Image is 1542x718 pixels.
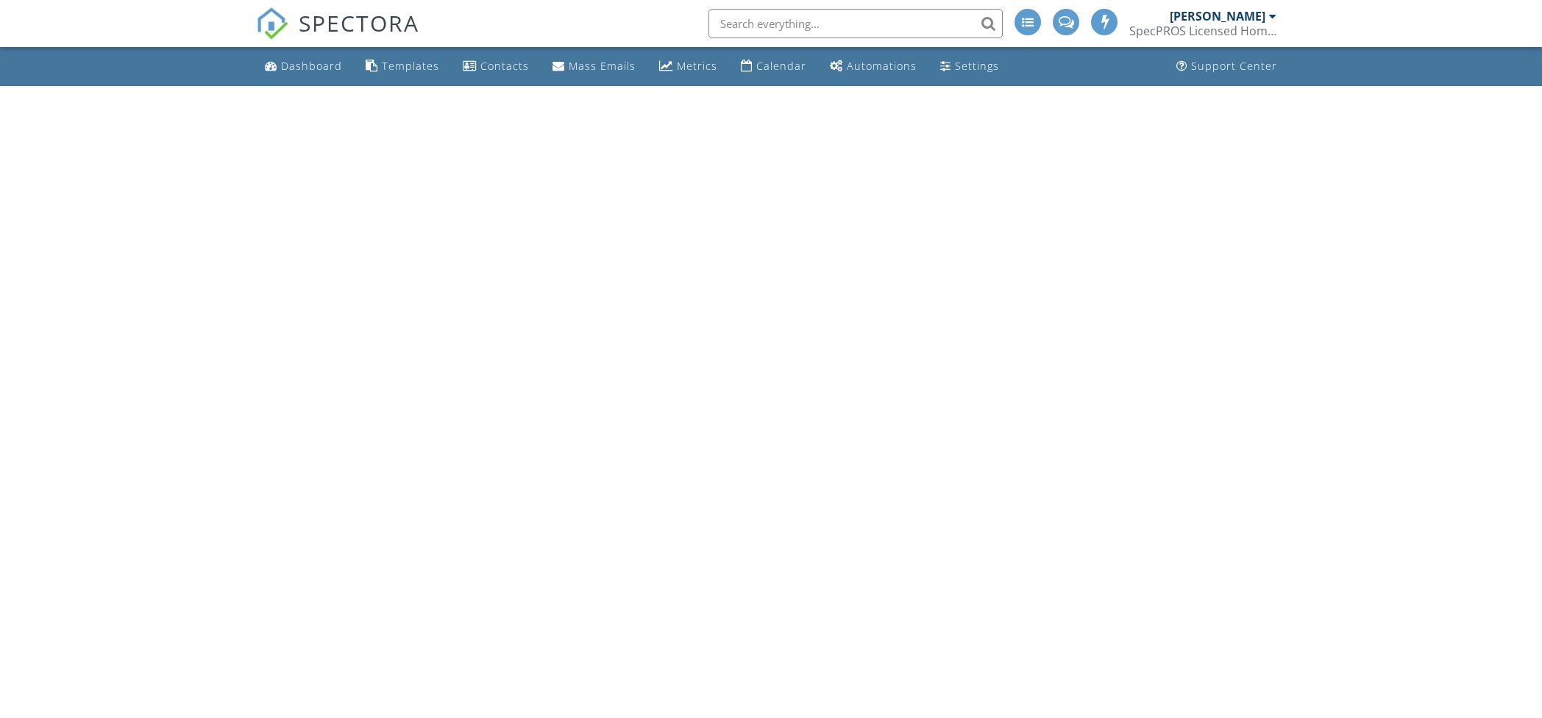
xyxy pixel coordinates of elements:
[457,53,535,80] a: Contacts
[547,53,642,80] a: Mass Emails
[569,59,636,73] div: Mass Emails
[824,53,923,80] a: Automations (Advanced)
[756,59,806,73] div: Calendar
[360,53,445,80] a: Templates
[480,59,529,73] div: Contacts
[281,59,342,73] div: Dashboard
[847,59,917,73] div: Automations
[1170,53,1283,80] a: Support Center
[934,53,1005,80] a: Settings
[653,53,723,80] a: Metrics
[259,53,348,80] a: Dashboard
[1170,9,1265,24] div: [PERSON_NAME]
[677,59,717,73] div: Metrics
[955,59,999,73] div: Settings
[256,7,288,40] img: The Best Home Inspection Software - Spectora
[299,7,419,38] span: SPECTORA
[1129,24,1276,38] div: SpecPROS Licensed Home Inspectors
[382,59,439,73] div: Templates
[735,53,812,80] a: Calendar
[1191,59,1277,73] div: Support Center
[256,20,419,51] a: SPECTORA
[708,9,1003,38] input: Search everything...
